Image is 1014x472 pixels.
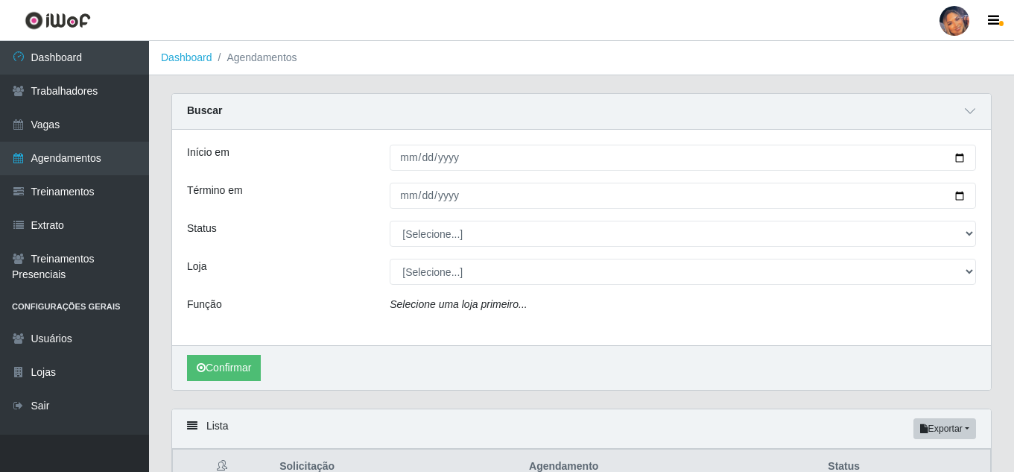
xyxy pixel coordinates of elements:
[25,11,91,30] img: CoreUI Logo
[187,355,261,381] button: Confirmar
[390,145,976,171] input: 00/00/0000
[149,41,1014,75] nav: breadcrumb
[187,297,222,312] label: Função
[187,104,222,116] strong: Buscar
[187,145,229,160] label: Início em
[390,183,976,209] input: 00/00/0000
[161,51,212,63] a: Dashboard
[913,418,976,439] button: Exportar
[187,259,206,274] label: Loja
[390,298,527,310] i: Selecione uma loja primeiro...
[172,409,991,449] div: Lista
[187,221,217,236] label: Status
[187,183,243,198] label: Término em
[212,50,297,66] li: Agendamentos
